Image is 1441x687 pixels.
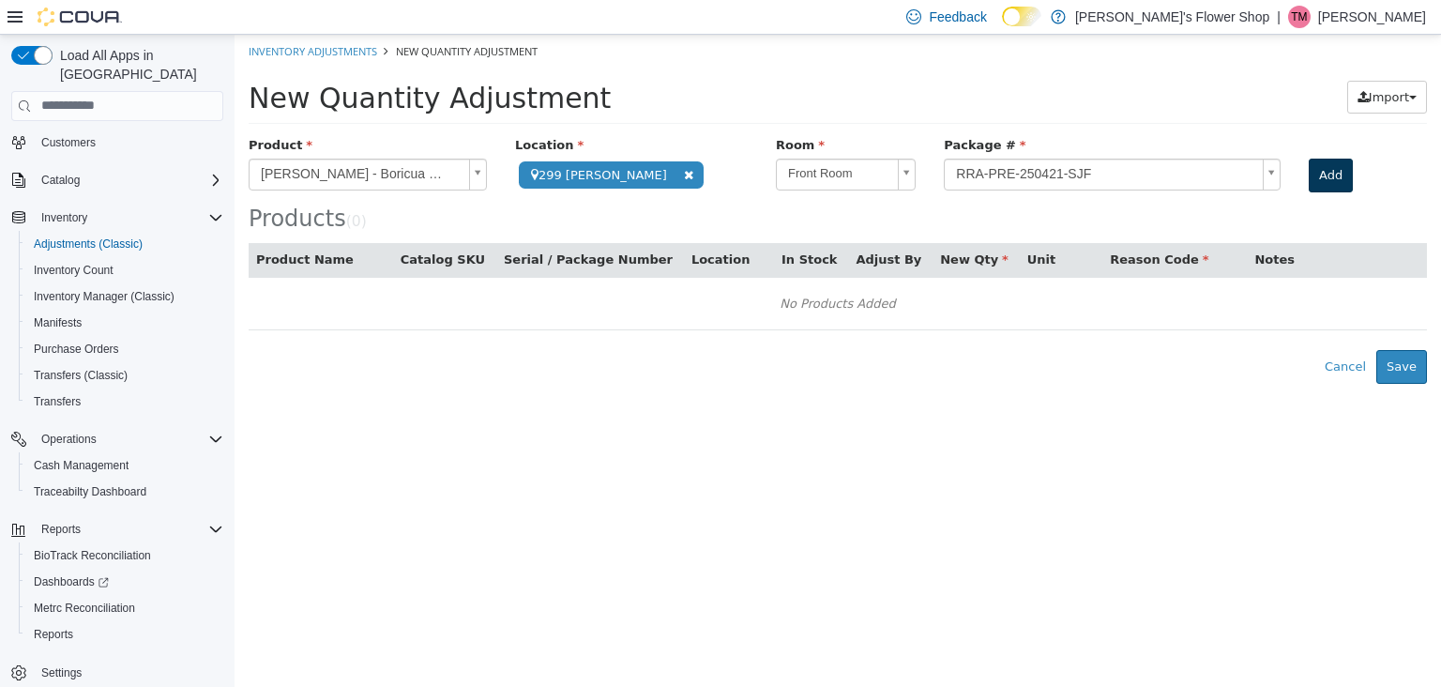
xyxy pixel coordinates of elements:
span: Location [281,103,349,117]
button: Manifests [19,310,231,336]
span: Reports [41,522,81,537]
button: Location [457,216,519,235]
a: Metrc Reconciliation [26,597,143,619]
button: Unit [793,216,825,235]
span: BioTrack Reconciliation [34,548,151,563]
span: Purchase Orders [26,338,223,360]
span: [PERSON_NAME] - Boricua Style .5g Hash Infused Pre-Roll [15,125,227,155]
button: Catalog [4,167,231,193]
span: Room [541,103,590,117]
button: Traceabilty Dashboard [19,479,231,505]
span: Operations [41,432,97,447]
p: [PERSON_NAME] [1318,6,1426,28]
button: Reports [19,621,231,648]
span: Customers [34,130,223,154]
span: 0 [117,178,127,195]
span: Inventory Manager (Classic) [34,289,174,304]
button: Settings [4,659,231,686]
span: BioTrack Reconciliation [26,544,223,567]
span: Traceabilty Dashboard [26,481,223,503]
span: Catalog [34,169,223,191]
a: [PERSON_NAME] - Boricua Style .5g Hash Infused Pre-Roll [14,124,252,156]
button: Adjust By [621,216,690,235]
span: Reason Code [875,218,974,232]
a: Transfers [26,390,88,413]
button: Serial / Package Number [269,216,442,235]
a: Dashboards [26,571,116,593]
span: Settings [41,665,82,680]
span: Reports [34,518,223,541]
input: Dark Mode [1002,7,1041,26]
button: Inventory [4,205,231,231]
a: Purchase Orders [26,338,127,360]
div: Thomas Morse [1288,6,1311,28]
div: No Products Added [26,255,1180,283]
span: Front Room [542,125,656,154]
a: Manifests [26,312,89,334]
span: Purchase Orders [34,342,119,357]
span: Traceabilty Dashboard [34,484,146,499]
span: Reports [26,623,223,646]
a: Traceabilty Dashboard [26,481,154,503]
button: Reports [34,518,88,541]
span: Manifests [34,315,82,330]
button: Save [1142,315,1192,349]
span: TM [1291,6,1307,28]
a: Reports [26,623,81,646]
a: Settings [34,662,89,684]
span: Inventory [41,210,87,225]
span: Products [14,171,112,197]
button: Operations [34,428,104,450]
button: Transfers [19,389,231,415]
span: Inventory Count [26,259,223,282]
button: Customers [4,129,231,156]
button: Catalog SKU [166,216,254,235]
a: Inventory Adjustments [14,9,143,23]
button: Add [1074,124,1118,158]
a: Transfers (Classic) [26,364,135,387]
span: Transfers [34,394,81,409]
span: New Quantity Adjustment [161,9,303,23]
span: Metrc Reconciliation [26,597,223,619]
span: Operations [34,428,223,450]
a: Inventory Manager (Classic) [26,285,182,308]
span: Import [1134,55,1175,69]
span: Dark Mode [1002,26,1003,27]
span: New Qty [705,218,774,232]
button: Notes [1020,216,1063,235]
p: [PERSON_NAME]'s Flower Shop [1075,6,1269,28]
a: Customers [34,131,103,154]
span: Transfers (Classic) [34,368,128,383]
a: Cash Management [26,454,136,477]
button: Adjustments (Classic) [19,231,231,257]
button: Reports [4,516,231,542]
span: Customers [41,135,96,150]
span: Metrc Reconciliation [34,601,135,616]
span: Cash Management [34,458,129,473]
a: Dashboards [19,569,231,595]
span: New Quantity Adjustment [14,47,376,80]
button: Cash Management [19,452,231,479]
span: Cash Management [26,454,223,477]
button: Product Name [22,216,123,235]
span: Catalog [41,173,80,188]
span: Product [14,103,78,117]
span: Settings [34,661,223,684]
span: Inventory Manager (Classic) [26,285,223,308]
span: Package # [709,103,791,117]
button: In Stock [547,216,606,235]
button: Catalog [34,169,87,191]
a: Inventory Count [26,259,121,282]
p: | [1277,6,1281,28]
span: Feedback [929,8,986,26]
button: Inventory Manager (Classic) [19,283,231,310]
small: ( ) [112,178,132,195]
button: Purchase Orders [19,336,231,362]
img: Cova [38,8,122,26]
button: BioTrack Reconciliation [19,542,231,569]
a: Adjustments (Classic) [26,233,150,255]
span: Inventory [34,206,223,229]
button: Metrc Reconciliation [19,595,231,621]
a: BioTrack Reconciliation [26,544,159,567]
button: Inventory [34,206,95,229]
